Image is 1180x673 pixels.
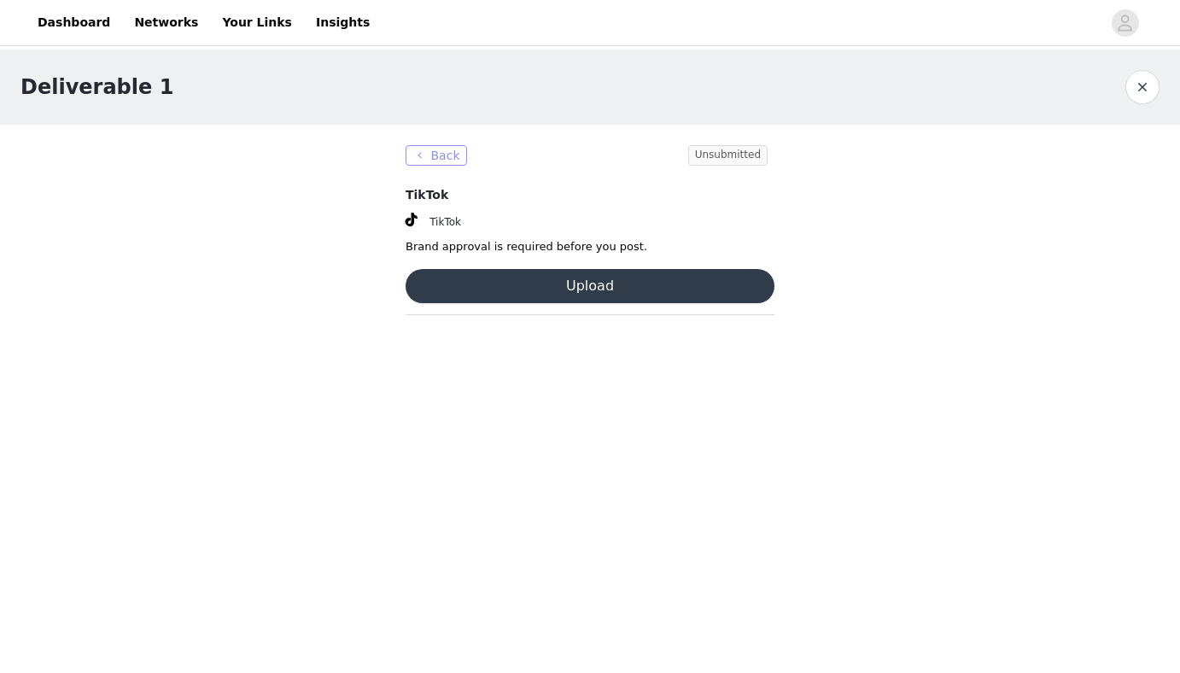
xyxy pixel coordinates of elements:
a: Insights [306,3,380,42]
span: TikTok [429,216,461,228]
button: Upload [406,269,774,303]
section: Brand approval is required before you post. [385,125,795,347]
a: Networks [124,3,208,42]
h1: Deliverable 1 [20,72,173,102]
h4: TikTok [406,186,774,204]
a: Dashboard [27,3,120,42]
div: avatar [1117,9,1133,37]
span: Unsubmitted [688,145,768,166]
a: Your Links [212,3,302,42]
button: Back [406,145,467,166]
